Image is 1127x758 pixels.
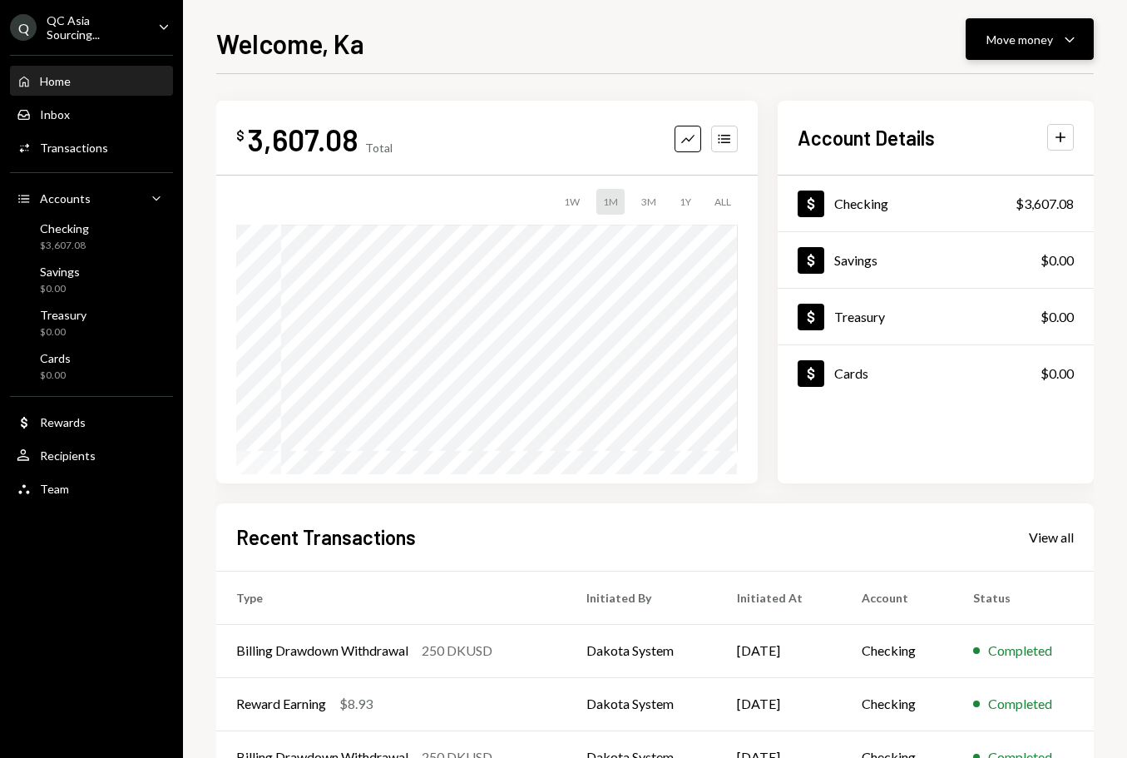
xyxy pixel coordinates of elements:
td: [DATE] [717,677,842,731]
div: Treasury [40,308,87,322]
div: $8.93 [339,694,373,714]
td: Dakota System [566,624,717,677]
div: Inbox [40,107,70,121]
th: Type [216,571,566,624]
div: $0.00 [40,325,87,339]
div: Savings [834,252,877,268]
div: Q [10,14,37,41]
div: ALL [708,189,738,215]
div: Total [365,141,393,155]
h1: Welcome, Ka [216,27,364,60]
div: $3,607.08 [40,239,89,253]
div: Billing Drawdown Withdrawal [236,641,408,661]
div: Cards [834,365,868,381]
div: Home [40,74,71,88]
th: Initiated By [566,571,717,624]
a: Home [10,66,173,96]
div: Transactions [40,141,108,155]
div: Recipients [40,448,96,463]
div: $3,607.08 [1016,194,1074,214]
a: Accounts [10,183,173,213]
div: 1W [557,189,586,215]
div: $0.00 [40,282,80,296]
a: Team [10,473,173,503]
a: Savings$0.00 [778,232,1094,288]
div: 1M [596,189,625,215]
a: Cards$0.00 [10,346,173,386]
div: Move money [986,31,1053,48]
div: $0.00 [1040,307,1074,327]
div: View all [1029,529,1074,546]
div: Accounts [40,191,91,206]
a: Treasury$0.00 [10,303,173,343]
a: Checking$3,607.08 [778,176,1094,231]
td: [DATE] [717,624,842,677]
th: Initiated At [717,571,842,624]
div: $ [236,127,245,144]
div: Treasury [834,309,885,325]
div: Rewards [40,415,86,429]
div: 250 DKUSD [422,641,492,661]
div: Checking [834,196,888,211]
th: Status [953,571,1094,624]
div: 1Y [673,189,698,215]
div: Reward Earning [236,694,326,714]
h2: Recent Transactions [236,523,416,551]
div: 3M [635,189,663,215]
button: Move money [966,18,1094,60]
a: Inbox [10,99,173,129]
div: Checking [40,221,89,235]
a: Savings$0.00 [10,260,173,300]
div: 3,607.08 [248,121,358,158]
a: View all [1029,528,1074,546]
td: Dakota System [566,677,717,731]
a: Rewards [10,407,173,437]
td: Checking [842,624,953,677]
div: Cards [40,351,71,365]
h2: Account Details [798,124,935,151]
a: Treasury$0.00 [778,289,1094,344]
div: Completed [988,641,1052,661]
a: Checking$3,607.08 [10,216,173,256]
div: $0.00 [1040,250,1074,270]
td: Checking [842,677,953,731]
a: Cards$0.00 [778,345,1094,401]
div: QC Asia Sourcing... [47,13,145,42]
div: Completed [988,694,1052,714]
div: Team [40,482,69,496]
div: Savings [40,265,80,279]
div: $0.00 [1040,364,1074,384]
a: Recipients [10,440,173,470]
div: $0.00 [40,369,71,383]
a: Transactions [10,132,173,162]
th: Account [842,571,953,624]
